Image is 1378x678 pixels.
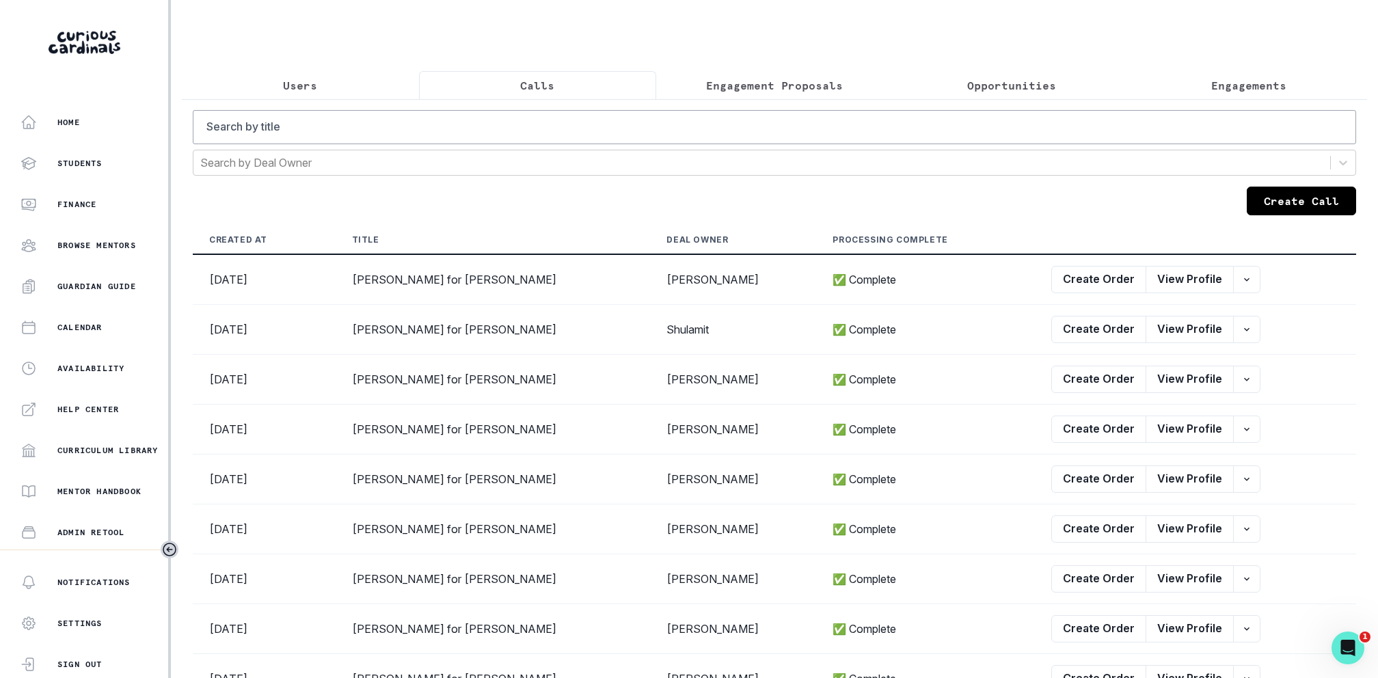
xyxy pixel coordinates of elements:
[1051,515,1146,543] button: Create Order
[193,405,336,455] td: [DATE]
[1332,632,1364,664] iframe: Intercom live chat
[57,659,103,670] p: Sign Out
[336,455,651,504] td: [PERSON_NAME] for [PERSON_NAME]
[336,604,651,654] td: [PERSON_NAME] for [PERSON_NAME]
[1051,316,1146,343] button: Create Order
[57,199,96,210] p: Finance
[1233,615,1260,642] button: row menu
[1233,266,1260,293] button: row menu
[816,254,1034,305] td: ✅ Complete
[1146,366,1234,393] button: View Profile
[1051,615,1146,642] button: Create Order
[57,117,80,128] p: Home
[209,234,267,245] div: Created At
[193,604,336,654] td: [DATE]
[1146,565,1234,593] button: View Profile
[650,554,816,604] td: [PERSON_NAME]
[1211,77,1286,94] p: Engagements
[1146,416,1234,443] button: View Profile
[57,240,136,251] p: Browse Mentors
[57,445,159,456] p: Curriculum Library
[816,604,1034,654] td: ✅ Complete
[1051,465,1146,493] button: Create Order
[816,455,1034,504] td: ✅ Complete
[816,554,1034,604] td: ✅ Complete
[1051,565,1146,593] button: Create Order
[57,486,141,497] p: Mentor Handbook
[1051,416,1146,443] button: Create Order
[193,504,336,554] td: [DATE]
[1233,465,1260,493] button: row menu
[816,405,1034,455] td: ✅ Complete
[1233,565,1260,593] button: row menu
[193,355,336,405] td: [DATE]
[57,322,103,333] p: Calendar
[57,158,103,169] p: Students
[193,305,336,355] td: [DATE]
[1051,266,1146,293] button: Create Order
[1146,266,1234,293] button: View Profile
[1146,316,1234,343] button: View Profile
[336,254,651,305] td: [PERSON_NAME] for [PERSON_NAME]
[352,234,379,245] div: Title
[816,504,1034,554] td: ✅ Complete
[1233,416,1260,443] button: row menu
[1233,366,1260,393] button: row menu
[1233,515,1260,543] button: row menu
[336,504,651,554] td: [PERSON_NAME] for [PERSON_NAME]
[520,77,554,94] p: Calls
[650,455,816,504] td: [PERSON_NAME]
[283,77,317,94] p: Users
[833,234,947,245] div: Processing complete
[161,541,178,558] button: Toggle sidebar
[193,554,336,604] td: [DATE]
[650,405,816,455] td: [PERSON_NAME]
[650,254,816,305] td: [PERSON_NAME]
[816,355,1034,405] td: ✅ Complete
[650,504,816,554] td: [PERSON_NAME]
[650,355,816,405] td: [PERSON_NAME]
[57,577,131,588] p: Notifications
[57,363,124,374] p: Availability
[193,254,336,305] td: [DATE]
[1360,632,1370,642] span: 1
[336,305,651,355] td: [PERSON_NAME] for [PERSON_NAME]
[650,305,816,355] td: Shulamit
[706,77,843,94] p: Engagement Proposals
[967,77,1056,94] p: Opportunities
[650,604,816,654] td: [PERSON_NAME]
[1233,316,1260,343] button: row menu
[57,404,119,415] p: Help Center
[49,31,120,54] img: Curious Cardinals Logo
[336,355,651,405] td: [PERSON_NAME] for [PERSON_NAME]
[1247,187,1356,215] button: Create Call
[57,618,103,629] p: Settings
[193,455,336,504] td: [DATE]
[1146,615,1234,642] button: View Profile
[666,234,728,245] div: Deal Owner
[57,527,124,538] p: Admin Retool
[336,554,651,604] td: [PERSON_NAME] for [PERSON_NAME]
[1051,366,1146,393] button: Create Order
[1146,465,1234,493] button: View Profile
[336,405,651,455] td: [PERSON_NAME] for [PERSON_NAME]
[57,281,136,292] p: Guardian Guide
[816,305,1034,355] td: ✅ Complete
[1146,515,1234,543] button: View Profile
